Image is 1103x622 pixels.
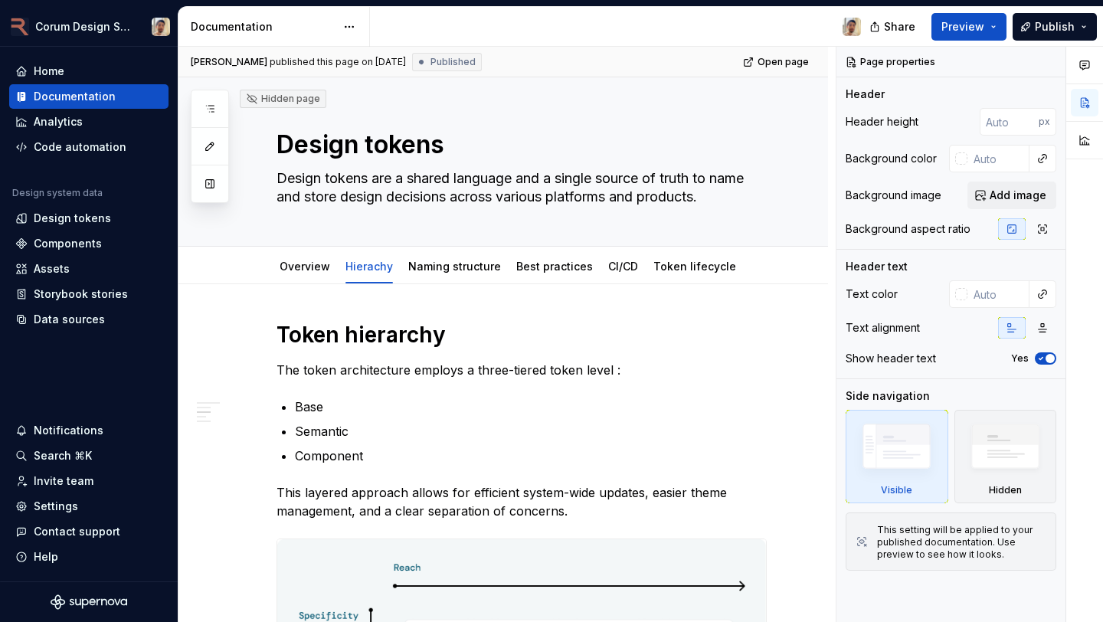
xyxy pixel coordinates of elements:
[430,56,476,68] span: Published
[846,320,920,336] div: Text alignment
[51,594,127,610] svg: Supernova Logo
[846,114,918,129] div: Header height
[34,286,128,302] div: Storybook stories
[846,259,908,274] div: Header text
[653,260,736,273] a: Token lifecycle
[738,51,816,73] a: Open page
[990,188,1046,203] span: Add image
[9,282,169,306] a: Storybook stories
[980,108,1039,136] input: Auto
[846,388,930,404] div: Side navigation
[34,312,105,327] div: Data sources
[277,483,767,520] p: This layered approach allows for efficient system-wide updates, easier theme management, and a cl...
[273,166,764,209] textarea: Design tokens are a shared language and a single source of truth to name and store design decisio...
[9,231,169,256] a: Components
[34,549,58,565] div: Help
[877,524,1046,561] div: This setting will be applied to your published documentation. Use preview to see how it looks.
[9,418,169,443] button: Notifications
[34,499,78,514] div: Settings
[1039,116,1050,128] p: px
[510,250,599,282] div: Best practices
[295,447,767,465] p: Component
[1011,352,1029,365] label: Yes
[9,84,169,109] a: Documentation
[34,139,126,155] div: Code automation
[34,211,111,226] div: Design tokens
[9,307,169,332] a: Data sources
[270,56,406,68] div: published this page on [DATE]
[35,19,133,34] div: Corum Design System
[9,59,169,83] a: Home
[967,280,1029,308] input: Auto
[11,18,29,36] img: 0b9e674d-52c3-42c0-a907-e3eb623f920d.png
[846,151,937,166] div: Background color
[1013,13,1097,41] button: Publish
[9,110,169,134] a: Analytics
[989,484,1022,496] div: Hidden
[9,494,169,519] a: Settings
[34,64,64,79] div: Home
[34,114,83,129] div: Analytics
[9,545,169,569] button: Help
[273,250,336,282] div: Overview
[152,18,170,36] img: Julian Moss
[846,188,941,203] div: Background image
[295,422,767,440] p: Semantic
[191,56,267,68] span: [PERSON_NAME]
[884,19,915,34] span: Share
[862,13,925,41] button: Share
[34,236,102,251] div: Components
[277,361,767,379] p: The token architecture employs a three-tiered token level :
[881,484,912,496] div: Visible
[402,250,507,282] div: Naming structure
[758,56,809,68] span: Open page
[602,250,644,282] div: CI/CD
[647,250,742,282] div: Token lifecycle
[9,135,169,159] a: Code automation
[34,448,92,463] div: Search ⌘K
[3,10,175,43] button: Corum Design SystemJulian Moss
[9,257,169,281] a: Assets
[516,260,593,273] a: Best practices
[931,13,1006,41] button: Preview
[280,260,330,273] a: Overview
[34,261,70,277] div: Assets
[246,93,320,105] div: Hidden page
[34,473,93,489] div: Invite team
[941,19,984,34] span: Preview
[9,519,169,544] button: Contact support
[339,250,399,282] div: Hierachy
[967,145,1029,172] input: Auto
[843,18,861,36] img: Julian Moss
[846,351,936,366] div: Show header text
[1035,19,1075,34] span: Publish
[277,321,767,349] h1: Token hierarchy
[295,398,767,416] p: Base
[408,260,501,273] a: Naming structure
[954,410,1057,503] div: Hidden
[34,423,103,438] div: Notifications
[34,524,120,539] div: Contact support
[12,187,103,199] div: Design system data
[34,89,116,104] div: Documentation
[846,410,948,503] div: Visible
[846,221,970,237] div: Background aspect ratio
[608,260,638,273] a: CI/CD
[846,87,885,102] div: Header
[9,206,169,231] a: Design tokens
[967,182,1056,209] button: Add image
[345,260,393,273] a: Hierachy
[9,469,169,493] a: Invite team
[846,286,898,302] div: Text color
[9,444,169,468] button: Search ⌘K
[273,126,764,163] textarea: Design tokens
[191,19,335,34] div: Documentation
